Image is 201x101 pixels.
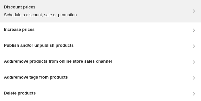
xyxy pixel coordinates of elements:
h3: Add/remove products from online store sales channel [4,58,112,65]
h3: Publish and/or unpublish products [4,42,74,49]
h3: Delete products [4,90,36,96]
h3: Increase prices [4,26,35,33]
p: Schedule a discount, sale or promotion [4,12,77,18]
h3: Add/remove tags from products [4,74,68,81]
h3: Discount prices [4,4,77,10]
